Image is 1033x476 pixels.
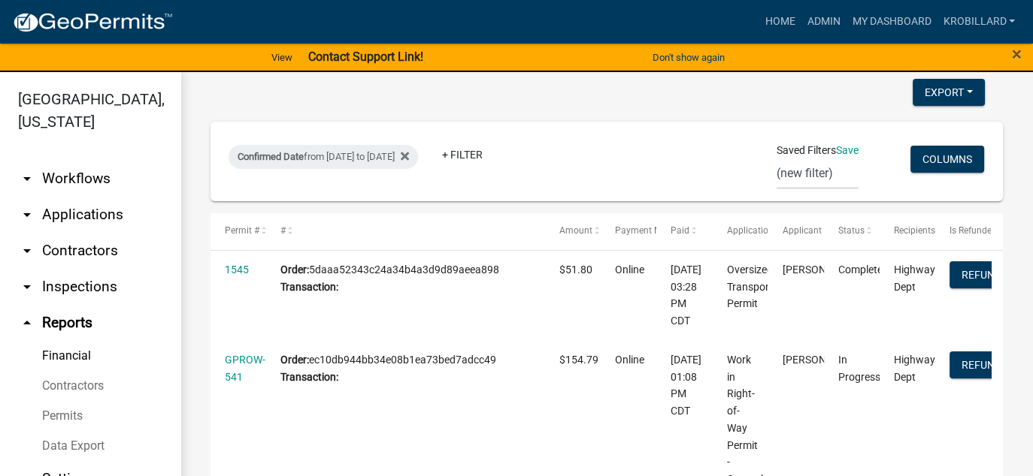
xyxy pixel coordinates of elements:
button: Columns [910,146,984,173]
button: Refund [950,261,1013,288]
datatable-header-cell: Is Refunded [935,213,991,249]
span: Online [615,264,644,276]
span: $51.80 [559,264,592,276]
datatable-header-cell: Permit # [211,213,266,249]
datatable-header-cell: Recipients [880,213,935,249]
span: # [280,225,286,236]
strong: Contact Support Link! [307,50,423,64]
datatable-header-cell: # [266,213,545,249]
span: Bronson Barrett [783,354,863,366]
span: Saved Filters [777,143,836,158]
datatable-header-cell: Payment Method [601,213,656,249]
span: Payment Method [615,225,685,236]
span: TOM AMBORN [783,264,863,276]
button: Refund [950,351,1013,378]
span: Oversized/Overweight Transportation Permit [727,264,831,310]
span: Permit # [225,225,259,236]
div: ec10db944bb34e08b1ea73bed7adcc49 [280,351,530,386]
datatable-header-cell: Status [824,213,880,249]
span: Is Refunded [950,225,997,236]
b: Transaction: [280,371,338,383]
button: Close [1012,45,1022,63]
datatable-header-cell: Amount [545,213,601,249]
i: arrow_drop_down [18,278,36,296]
b: Order: [280,264,309,276]
div: [DATE] 03:28 PM CDT [671,261,698,330]
b: Order: [280,354,309,366]
div: [DATE] 01:08 PM CDT [671,351,698,420]
datatable-header-cell: Applicant [768,213,823,249]
a: View [265,45,298,70]
span: Highway Dept [894,264,935,293]
span: × [1012,44,1022,65]
span: Status [838,225,865,236]
span: Paid [671,225,689,236]
span: Highway Dept [894,354,935,383]
span: Confirmed Date [238,151,304,162]
div: 5daaa52343c24a34b4a3d9d89aeea898 [280,261,530,296]
span: Completed [838,264,889,276]
i: arrow_drop_down [18,206,36,224]
span: Applicant [783,225,822,236]
a: GPROW-541 [225,354,265,383]
a: Admin [801,8,846,36]
a: My Dashboard [846,8,937,36]
span: Amount [559,225,592,236]
i: arrow_drop_down [18,242,36,260]
wm-modal-confirm: Refund Payment [950,360,1013,372]
span: Recipients [894,225,935,236]
span: Application [727,225,774,236]
button: Export [913,79,985,106]
i: arrow_drop_down [18,170,36,188]
a: Save [836,144,859,156]
span: In Progress [838,354,880,383]
a: Home [759,8,801,36]
button: Don't show again [647,45,731,70]
span: $154.79 [559,354,598,366]
a: krobillard [937,8,1021,36]
i: arrow_drop_up [18,314,36,332]
div: from [DATE] to [DATE] [229,145,418,169]
datatable-header-cell: Application [712,213,768,249]
datatable-header-cell: Paid [656,213,712,249]
span: Online [615,354,644,366]
b: Transaction: [280,281,338,293]
wm-modal-confirm: Refund Payment [950,270,1013,282]
a: 1545 [225,264,249,276]
a: + Filter [430,141,495,168]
